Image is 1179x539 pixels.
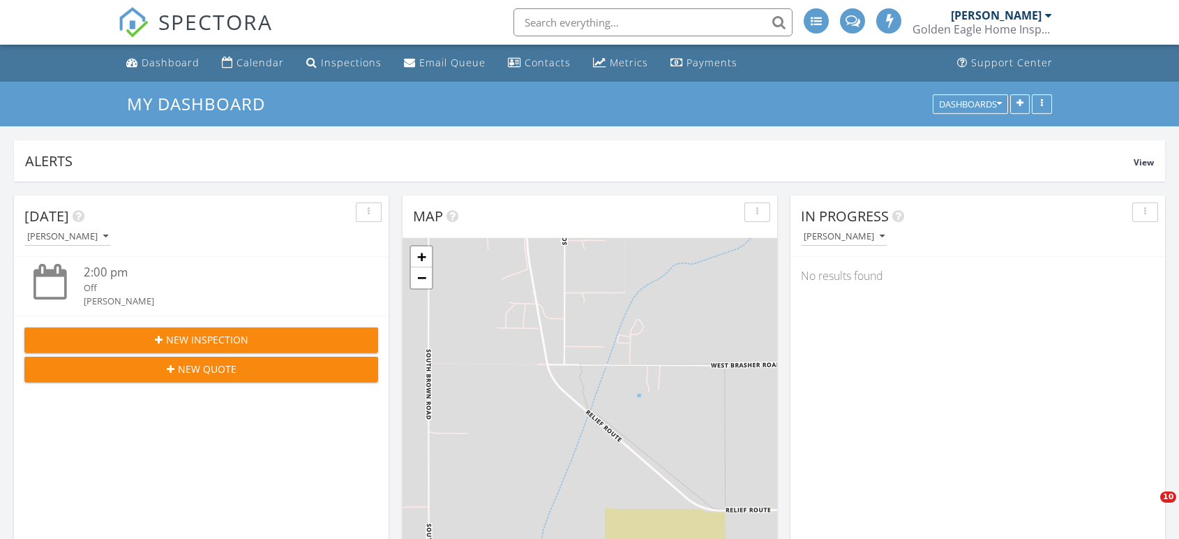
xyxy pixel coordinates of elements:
a: Inspections [301,50,387,76]
div: Email Queue [419,56,486,69]
div: Inspections [321,56,382,69]
span: SPECTORA [158,7,273,36]
a: Calendar [216,50,290,76]
a: Zoom out [411,267,432,288]
div: [PERSON_NAME] [804,232,885,242]
span: In Progress [801,207,889,226]
div: 2:00 pm [84,264,349,281]
div: Dashboard [142,56,200,69]
a: My Dashboard [127,92,277,115]
div: Calendar [236,56,284,69]
a: Metrics [587,50,654,76]
span: New Quote [178,362,236,376]
div: Alerts [25,152,1134,170]
div: Metrics [610,56,648,69]
div: Golden Eagle Home Inspection, LLC [913,22,1052,36]
button: [PERSON_NAME] [801,228,887,246]
div: [PERSON_NAME] [951,8,1042,22]
div: Dashboards [939,99,1002,109]
a: Email Queue [398,50,491,76]
button: New Inspection [24,327,378,353]
a: Payments [665,50,743,76]
div: [PERSON_NAME] [27,232,108,242]
span: View [1134,156,1154,168]
a: SPECTORA [118,19,273,48]
div: Off [84,281,349,295]
a: Zoom in [411,246,432,267]
div: Support Center [971,56,1053,69]
input: Search everything... [513,8,793,36]
button: [PERSON_NAME] [24,228,111,246]
div: No results found [790,257,1165,295]
a: Dashboard [121,50,205,76]
img: The Best Home Inspection Software - Spectora [118,7,149,38]
div: [PERSON_NAME] [84,295,349,308]
span: [DATE] [24,207,69,226]
button: Dashboards [933,94,1008,114]
a: Contacts [502,50,576,76]
button: New Quote [24,357,378,382]
iframe: Intercom live chat [1132,492,1165,525]
div: Payments [686,56,737,69]
span: 10 [1160,492,1176,503]
a: Support Center [952,50,1058,76]
div: Contacts [525,56,571,69]
span: Map [413,207,443,226]
span: New Inspection [166,332,248,347]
